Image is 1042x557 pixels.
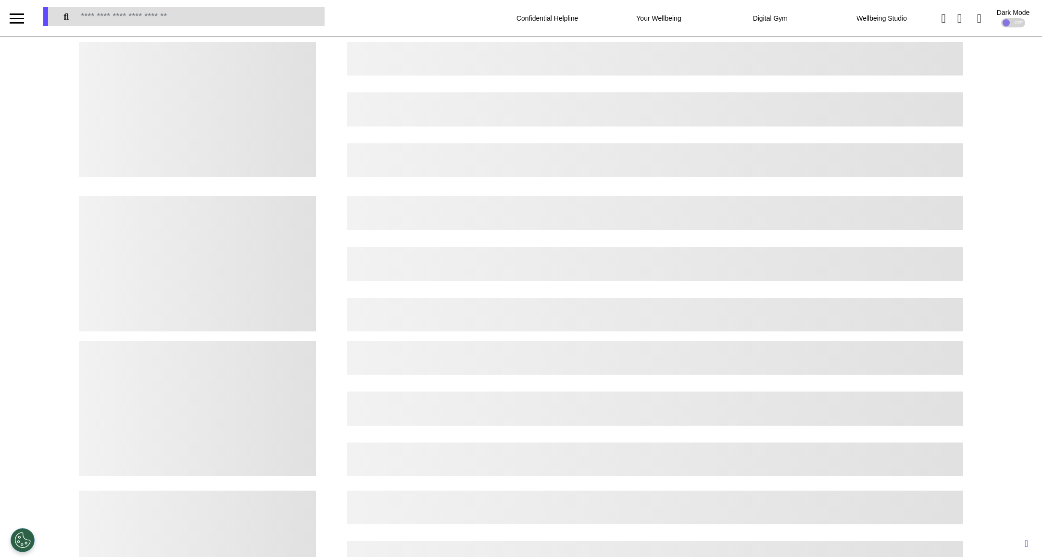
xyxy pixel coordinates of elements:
div: Your Wellbeing [611,5,707,32]
div: Confidential Helpline [499,5,595,32]
div: Digital Gym [722,5,818,32]
div: Dark Mode [997,9,1029,16]
button: Open Preferences [11,528,35,552]
div: Wellbeing Studio [834,5,930,32]
div: OFF [1001,18,1025,27]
